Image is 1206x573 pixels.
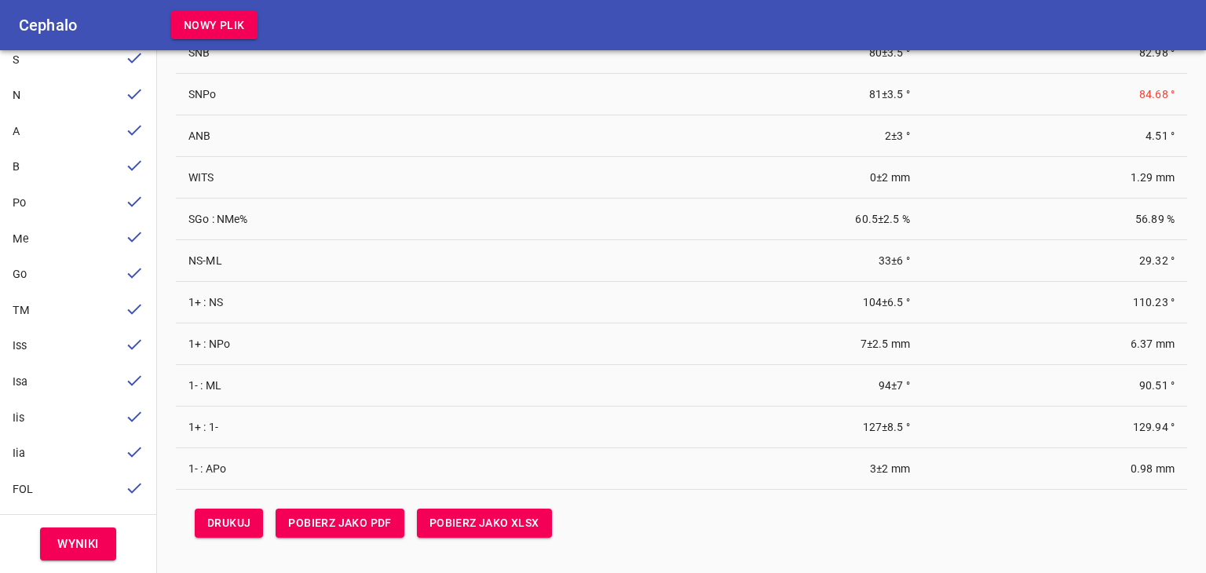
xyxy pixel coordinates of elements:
[499,32,922,74] td: 80 ± 3.5 °
[176,448,499,490] th: 1- : APo
[923,448,1187,490] td: 0.98 mm
[499,323,922,365] td: 7 ± 2.5 mm
[499,115,922,157] td: 2 ± 3 °
[499,74,922,115] td: 81 ± 3.5 °
[13,339,27,352] span: Iss
[499,240,922,282] td: 33 ± 6 °
[57,534,99,554] span: Wyniki
[499,157,922,199] td: 0 ± 2 mm
[171,11,258,40] button: Nowy plik
[288,513,391,533] span: Pobierz jako PDF
[923,74,1187,115] td: 84.68 °
[429,513,539,533] span: Pobierz jako XLSX
[176,240,499,282] th: NS-ML
[499,407,922,448] td: 127 ± 8.5 °
[176,157,499,199] th: WITS
[923,282,1187,323] td: 110.23 °
[176,199,499,240] th: SGo : NMe%
[276,509,404,538] button: Pobierz jako PDF
[13,483,33,496] span: FOL
[417,509,552,538] button: Pobierz jako XLSX
[40,527,116,560] button: Wyniki
[176,407,499,448] th: 1+ : 1-
[13,53,20,67] span: S
[176,32,499,74] th: SNB
[207,513,250,533] span: Drukuj
[499,199,922,240] td: 60.5 ± 2.5 %
[13,411,24,425] span: Iis
[13,268,27,281] span: Go
[923,157,1187,199] td: 1.29 mm
[176,74,499,115] th: SNPo
[13,196,26,210] span: Po
[184,16,245,35] span: Nowy plik
[176,365,499,407] th: 1- : ML
[19,13,77,38] h6: Cephalo
[13,375,27,389] span: Isa
[923,407,1187,448] td: 129.94 °
[13,160,20,173] span: B
[499,282,922,323] td: 104 ± 6.5 °
[176,115,499,157] th: ANB
[923,115,1187,157] td: 4.51 °
[176,323,499,365] th: 1+ : NPo
[13,125,20,138] span: A
[499,448,922,490] td: 3 ± 2 mm
[13,232,29,246] span: Me
[923,240,1187,282] td: 29.32 °
[13,304,30,317] span: TM
[499,365,922,407] td: 94 ± 7 °
[923,32,1187,74] td: 82.98 °
[195,509,263,538] button: Drukuj
[923,199,1187,240] td: 56.89 %
[176,282,499,323] th: 1+ : NS
[923,323,1187,365] td: 6.37 mm
[923,365,1187,407] td: 90.51 °
[13,447,25,460] span: Iia
[13,89,20,102] span: N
